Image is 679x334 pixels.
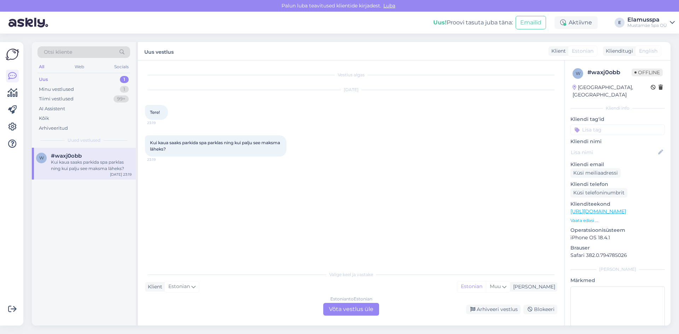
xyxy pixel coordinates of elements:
span: Muu [490,283,501,289]
span: Otsi kliente [44,48,72,56]
a: [URL][DOMAIN_NAME] [570,208,626,215]
p: Vaata edasi ... [570,217,665,224]
p: Kliendi telefon [570,181,665,188]
div: Küsi meiliaadressi [570,168,621,178]
span: Luba [381,2,397,9]
label: Uus vestlus [144,46,174,56]
div: Estonian to Estonian [330,296,372,302]
p: Operatsioonisüsteem [570,227,665,234]
a: ElamusspaMustamäe Spa OÜ [627,17,675,28]
p: Safari 382.0.794785026 [570,252,665,259]
span: 23:19 [147,157,174,162]
div: Valige keel ja vastake [145,271,557,278]
p: Märkmed [570,277,665,284]
div: [PERSON_NAME] [570,266,665,273]
div: Aktiivne [555,16,598,29]
div: Klient [145,283,162,291]
div: Minu vestlused [39,86,74,93]
span: #waxj0obb [51,153,82,159]
div: Vestlus algas [145,72,557,78]
span: Estonian [572,47,593,55]
b: Uus! [433,19,447,26]
div: Kõik [39,115,49,122]
div: [DATE] [145,87,557,93]
span: Tere! [150,110,160,115]
input: Lisa nimi [571,148,657,156]
div: Kui kaua saaks parkida spa parklas ning kui palju see maksma läheks? [51,159,132,172]
span: Kui kaua saaks parkida spa parklas ning kui palju see maksma läheks? [150,140,281,152]
div: Proovi tasuta juba täna: [433,18,513,27]
div: [DATE] 23:19 [110,172,132,177]
div: Tiimi vestlused [39,95,74,102]
div: Võta vestlus üle [323,303,379,316]
div: Kliendi info [570,105,665,111]
span: Estonian [168,283,190,291]
div: AI Assistent [39,105,65,112]
div: Küsi telefoninumbrit [570,188,627,198]
span: Offline [632,69,663,76]
div: 99+ [114,95,129,102]
span: Uued vestlused [68,137,100,143]
span: w [39,155,44,160]
div: 1 [120,76,129,83]
div: Uus [39,76,48,83]
div: 1 [120,86,129,93]
div: Estonian [457,281,486,292]
p: Kliendi nimi [570,138,665,145]
div: [GEOGRAPHIC_DATA], [GEOGRAPHIC_DATA] [573,84,651,99]
div: Arhiveeri vestlus [466,305,521,314]
p: Klienditeekond [570,200,665,208]
div: # waxj0obb [587,68,632,77]
input: Lisa tag [570,124,665,135]
span: 23:19 [147,120,174,125]
div: Socials [113,62,130,71]
img: Askly Logo [6,48,19,61]
p: Brauser [570,244,665,252]
div: Klienditugi [603,47,633,55]
button: Emailid [516,16,546,29]
div: Elamusspa [627,17,667,23]
span: English [639,47,657,55]
span: w [576,71,580,76]
div: All [37,62,46,71]
p: iPhone OS 18.4.1 [570,234,665,241]
div: Web [73,62,86,71]
p: Kliendi tag'id [570,116,665,123]
div: Arhiveeritud [39,125,68,132]
div: [PERSON_NAME] [510,283,555,291]
div: Blokeeri [523,305,557,314]
div: Klient [549,47,566,55]
div: Mustamäe Spa OÜ [627,23,667,28]
p: Kliendi email [570,161,665,168]
div: E [615,18,625,28]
